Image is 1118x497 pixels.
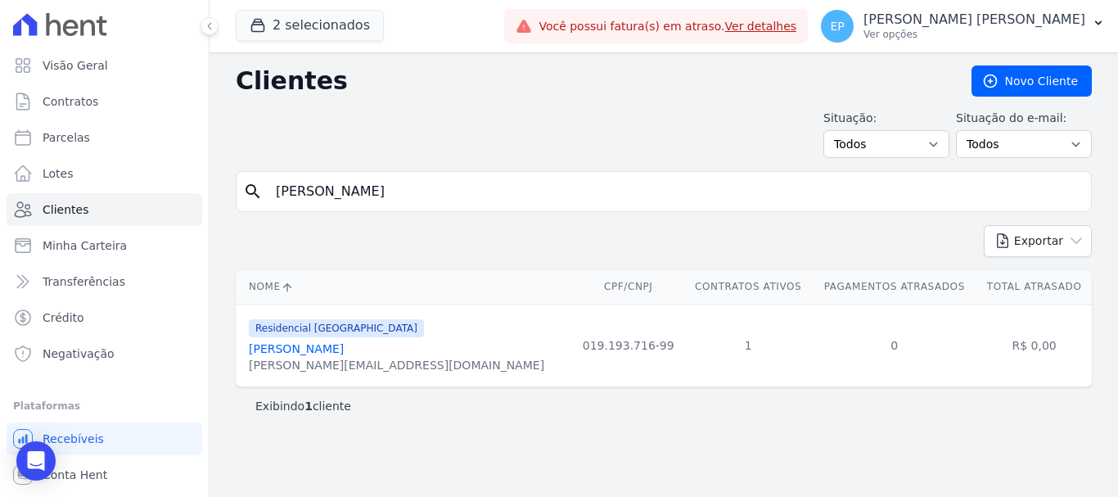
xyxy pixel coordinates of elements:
[725,20,797,33] a: Ver detalhes
[43,201,88,218] span: Clientes
[812,304,976,386] td: 0
[304,400,313,413] b: 1
[7,85,202,118] a: Contratos
[7,265,202,298] a: Transferências
[956,110,1092,127] label: Situação do e-mail:
[684,304,812,386] td: 1
[572,270,684,304] th: CPF/CNPJ
[7,121,202,154] a: Parcelas
[43,129,90,146] span: Parcelas
[7,301,202,334] a: Crédito
[255,398,351,414] p: Exibindo cliente
[7,193,202,226] a: Clientes
[7,459,202,491] a: Conta Hent
[249,342,344,355] a: [PERSON_NAME]
[808,3,1118,49] button: EP [PERSON_NAME] [PERSON_NAME] Ver opções
[863,11,1085,28] p: [PERSON_NAME] [PERSON_NAME]
[7,337,202,370] a: Negativação
[7,422,202,455] a: Recebíveis
[266,175,1084,208] input: Buscar por nome, CPF ou e-mail
[249,319,424,337] span: Residencial [GEOGRAPHIC_DATA]
[43,93,98,110] span: Contratos
[976,304,1092,386] td: R$ 0,00
[684,270,812,304] th: Contratos Ativos
[249,357,544,373] div: [PERSON_NAME][EMAIL_ADDRESS][DOMAIN_NAME]
[43,57,108,74] span: Visão Geral
[43,309,84,326] span: Crédito
[984,225,1092,257] button: Exportar
[823,110,949,127] label: Situação:
[43,467,107,483] span: Conta Hent
[236,66,945,96] h2: Clientes
[976,270,1092,304] th: Total Atrasado
[13,396,196,416] div: Plataformas
[7,49,202,82] a: Visão Geral
[43,273,125,290] span: Transferências
[812,270,976,304] th: Pagamentos Atrasados
[863,28,1085,41] p: Ver opções
[43,346,115,362] span: Negativação
[7,157,202,190] a: Lotes
[830,20,844,32] span: EP
[43,431,104,447] span: Recebíveis
[16,441,56,481] div: Open Intercom Messenger
[236,10,384,41] button: 2 selecionados
[572,304,684,386] td: 019.193.716-99
[971,66,1092,97] a: Novo Cliente
[7,229,202,262] a: Minha Carteira
[243,182,263,201] i: search
[43,165,74,182] span: Lotes
[539,18,796,35] span: Você possui fatura(s) em atraso.
[236,270,572,304] th: Nome
[43,237,127,254] span: Minha Carteira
